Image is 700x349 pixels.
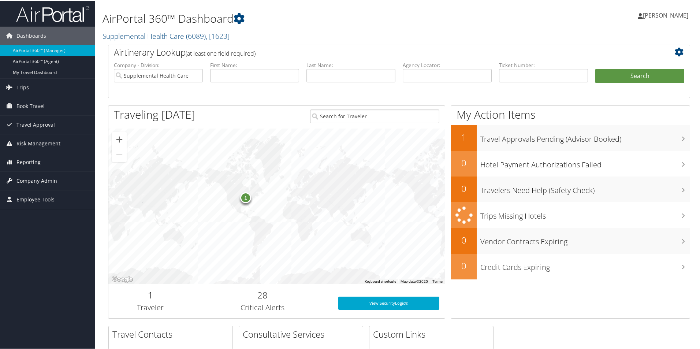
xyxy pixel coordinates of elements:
[451,253,690,279] a: 0Credit Cards Expiring
[198,288,327,301] h2: 28
[432,279,443,283] a: Terms (opens in new tab)
[16,190,55,208] span: Employee Tools
[112,131,127,146] button: Zoom in
[373,327,493,340] h2: Custom Links
[451,201,690,227] a: Trips Missing Hotels
[114,302,187,312] h3: Traveler
[114,106,195,122] h1: Traveling [DATE]
[112,327,232,340] h2: Travel Contacts
[198,302,327,312] h3: Critical Alerts
[480,181,690,195] h3: Travelers Need Help (Safety Check)
[403,61,492,68] label: Agency Locator:
[16,134,60,152] span: Risk Management
[451,125,690,150] a: 1Travel Approvals Pending (Advisor Booked)
[110,274,134,283] a: Open this area in Google Maps (opens a new window)
[310,109,439,122] input: Search for Traveler
[16,26,46,44] span: Dashboards
[16,171,57,189] span: Company Admin
[480,232,690,246] h3: Vendor Contracts Expiring
[16,5,89,22] img: airportal-logo.png
[480,207,690,220] h3: Trips Missing Hotels
[243,327,363,340] h2: Consultative Services
[338,296,439,309] a: View SecurityLogic®
[206,30,230,40] span: , [ 1623 ]
[114,61,203,68] label: Company - Division:
[451,156,477,168] h2: 0
[110,274,134,283] img: Google
[451,106,690,122] h1: My Action Items
[451,233,477,246] h2: 0
[401,279,428,283] span: Map data ©2025
[306,61,395,68] label: Last Name:
[112,146,127,161] button: Zoom out
[365,278,396,283] button: Keyboard shortcuts
[451,182,477,194] h2: 0
[499,61,588,68] label: Ticket Number:
[16,96,45,115] span: Book Travel
[186,49,256,57] span: (at least one field required)
[451,150,690,176] a: 0Hotel Payment Authorizations Failed
[643,11,688,19] span: [PERSON_NAME]
[451,259,477,271] h2: 0
[16,152,41,171] span: Reporting
[638,4,696,26] a: [PERSON_NAME]
[451,176,690,201] a: 0Travelers Need Help (Safety Check)
[210,61,299,68] label: First Name:
[480,130,690,144] h3: Travel Approvals Pending (Advisor Booked)
[16,78,29,96] span: Trips
[114,288,187,301] h2: 1
[480,258,690,272] h3: Credit Cards Expiring
[114,45,636,58] h2: Airtinerary Lookup
[480,155,690,169] h3: Hotel Payment Authorizations Failed
[186,30,206,40] span: ( 6089 )
[451,130,477,143] h2: 1
[16,115,55,133] span: Travel Approval
[240,192,251,203] div: 1
[595,68,684,83] button: Search
[103,30,230,40] a: Supplemental Health Care
[451,227,690,253] a: 0Vendor Contracts Expiring
[103,10,498,26] h1: AirPortal 360™ Dashboard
